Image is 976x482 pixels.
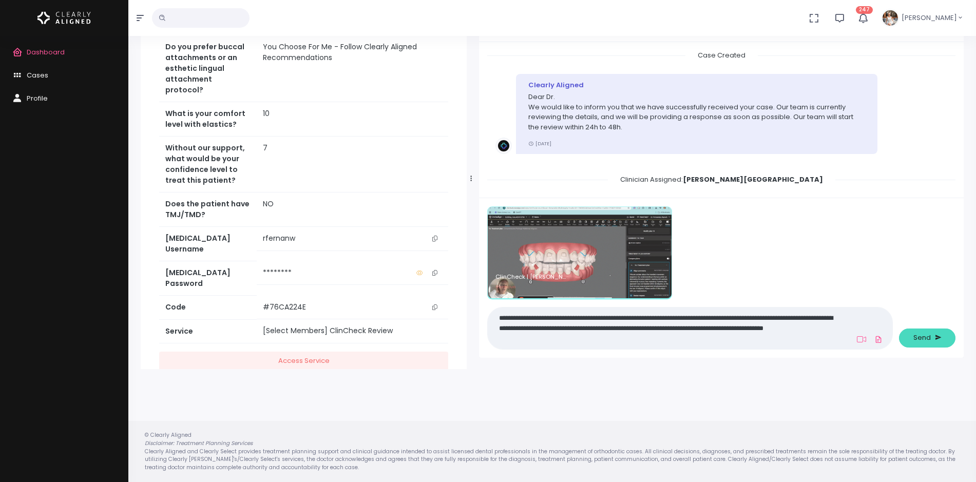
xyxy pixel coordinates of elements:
[856,6,873,14] span: 247
[159,137,257,192] th: Without our support, what would be your confidence level to treat this patient?
[902,13,957,23] span: [PERSON_NAME]
[27,70,48,80] span: Cases
[685,47,758,63] span: Case Created
[913,333,931,343] span: Send
[257,192,448,227] td: NO
[257,102,448,137] td: 10
[487,50,955,188] div: scrollable content
[528,80,865,90] div: Clearly Aligned
[159,102,257,137] th: What is your comfort level with elastics?
[495,274,567,280] p: ClinCheck | [PERSON_NAME] - [DATE]
[528,92,865,132] p: Dear Dr. We would like to inform you that we have successfully received your case. Our team is cu...
[159,319,257,343] th: Service
[135,431,970,471] div: © Clearly Aligned Clearly Aligned and Clearly Select provides treatment planning support and clin...
[872,330,885,349] a: Add Files
[263,325,442,336] div: [Select Members] ClinCheck Review
[257,35,448,102] td: You Choose For Me - Follow Clearly Aligned Recommendations
[27,93,48,103] span: Profile
[159,296,257,319] th: Code
[488,207,672,298] img: 7c7eb1d3432a4149ab9bb1a15c5629fe-b81b64225c70fa2d.gif
[647,186,795,202] span: Clinician Assigned:
[881,9,900,27] img: Header Avatar
[37,7,91,29] img: Logo Horizontal
[683,175,823,184] b: [PERSON_NAME][GEOGRAPHIC_DATA]
[257,296,448,319] td: #76CA224E
[528,140,551,147] small: [DATE]
[159,192,257,227] th: Does the patient have TMJ/TMD?
[899,329,955,348] button: Send
[159,261,257,296] th: [MEDICAL_DATA] Password
[855,335,868,343] a: Add Loom Video
[495,283,516,290] span: Remove
[159,35,257,102] th: Do you prefer buccal attachments or an esthetic lingual attachment protocol?
[159,227,257,261] th: [MEDICAL_DATA] Username
[27,47,65,57] span: Dashboard
[145,439,253,447] em: Disclaimer: Treatment Planning Services
[159,352,448,371] a: Access Service
[257,137,448,192] td: 7
[608,171,835,187] span: Clinician Assigned:
[257,227,448,250] td: rfernanw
